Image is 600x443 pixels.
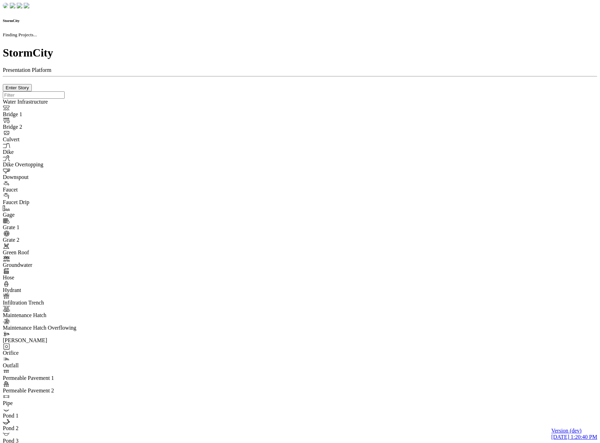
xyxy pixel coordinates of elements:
[17,3,22,8] img: chi-fish-up.png
[3,99,98,105] div: Water Infrastructure
[3,124,98,130] div: Bridge 2
[24,3,29,8] img: chi-fish-blink.png
[3,174,98,180] div: Downspout
[3,275,98,281] div: Hose
[10,3,15,8] img: chi-fish-down.png
[3,425,98,431] div: Pond 2
[3,67,51,73] span: Presentation Platform
[3,337,98,344] div: [PERSON_NAME]
[3,325,98,331] div: Maintenance Hatch Overflowing
[3,84,32,91] button: Enter Story
[3,237,98,243] div: Grate 2
[3,249,98,256] div: Green Roof
[3,388,98,394] div: Permeable Pavement 2
[3,199,98,205] div: Faucet Drip
[3,18,597,23] h6: StormCity
[3,162,98,168] div: Dike Overtopping
[3,212,98,218] div: Gage
[3,136,98,143] div: Culvert
[3,375,98,381] div: Permeable Pavement 1
[3,187,98,193] div: Faucet
[3,262,98,268] div: Groundwater
[3,350,98,356] div: Orifice
[3,362,98,369] div: Outfall
[3,3,8,8] img: chi-fish-down.png
[3,224,98,231] div: Grate 1
[3,300,98,306] div: Infiltration Trench
[551,428,597,440] a: Version (dev) [DATE] 1:20:40 PM
[3,400,98,406] div: Pipe
[3,149,98,155] div: Dike
[3,312,98,318] div: Maintenance Hatch
[3,287,98,293] div: Hydrant
[3,46,597,59] h1: StormCity
[3,111,98,118] div: Bridge 1
[551,434,597,440] span: [DATE] 1:20:40 PM
[3,91,65,99] input: Filter
[3,32,37,37] small: Finding Projects...
[3,413,98,419] div: Pond 1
